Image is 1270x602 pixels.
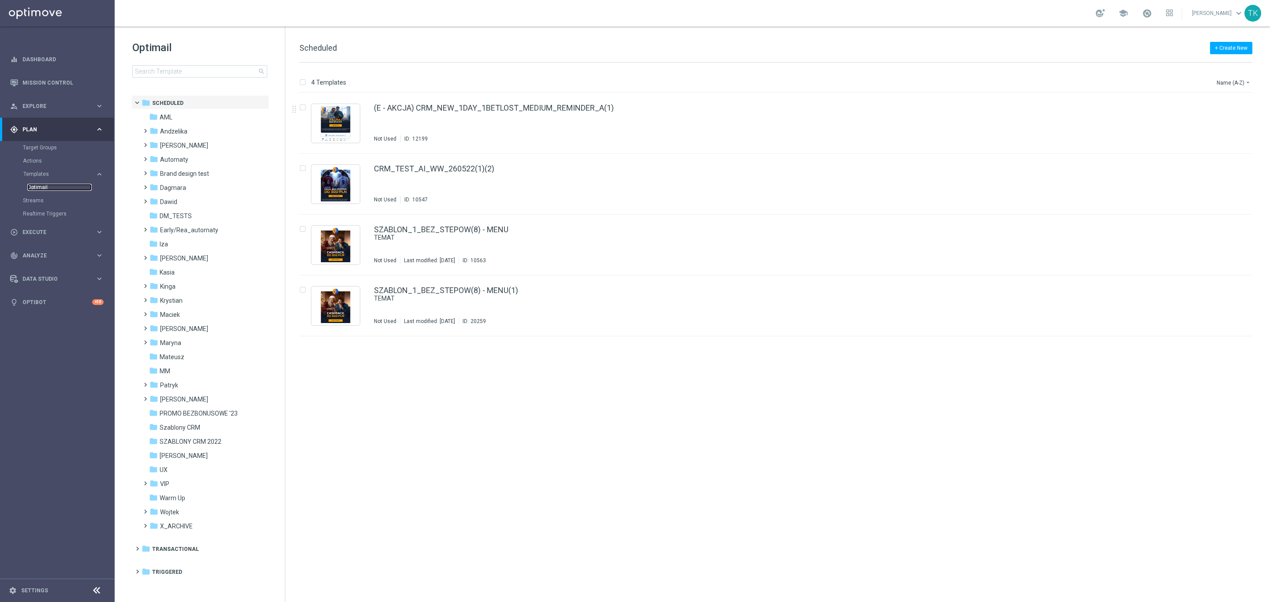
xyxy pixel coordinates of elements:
i: folder [149,253,158,262]
div: Press SPACE to select this row. [291,215,1268,275]
span: Execute [22,230,95,235]
div: Actions [23,154,114,167]
span: keyboard_arrow_down [1234,8,1244,18]
div: ID: [459,257,486,264]
i: folder [149,465,158,474]
i: keyboard_arrow_right [95,170,104,178]
div: 12199 [412,135,428,142]
div: ID: [400,196,428,203]
i: folder [149,126,158,135]
span: Transactional [152,545,199,553]
div: Last modified: [DATE] [400,318,459,325]
i: folder [149,338,158,347]
i: folder [142,98,150,107]
span: Triggered [152,568,182,576]
div: 10547 [412,196,428,203]
i: folder [149,141,158,149]
span: Krystian [160,297,183,305]
div: Execute [10,228,95,236]
span: MM [160,367,170,375]
i: play_circle_outline [10,228,18,236]
span: Tomek K. [160,452,208,460]
button: lightbulb Optibot +10 [10,299,104,306]
button: Mission Control [10,79,104,86]
i: keyboard_arrow_right [95,251,104,260]
i: arrow_drop_down [1244,79,1251,86]
i: folder [149,380,158,389]
i: keyboard_arrow_right [95,228,104,236]
button: Data Studio keyboard_arrow_right [10,275,104,282]
a: TEMAT [374,234,1194,242]
span: Marcin G. [160,325,208,333]
a: Actions [23,157,92,164]
span: SZABLONY CRM 2022 [160,438,221,446]
a: Settings [21,588,48,593]
span: VIP [160,480,169,488]
button: equalizer Dashboard [10,56,104,63]
span: Iza [160,240,168,248]
span: Data Studio [22,276,95,282]
a: SZABLON_1_BEZ_STEPOW(8) - MENU(1) [374,286,518,294]
img: 12199.jpeg [314,106,358,141]
span: Explore [22,104,95,109]
i: folder [149,112,158,121]
i: folder [149,239,158,248]
i: folder [149,507,158,516]
div: Analyze [10,252,95,260]
a: SZABLON_1_BEZ_STEPOW(8) - MENU [374,226,508,234]
span: Antoni L. [160,141,208,149]
a: Realtime Triggers [23,210,92,217]
i: folder [149,451,158,460]
i: keyboard_arrow_right [95,125,104,134]
i: folder [149,296,158,305]
a: Target Groups [23,144,92,151]
a: CRM_TEST_AI_WW_260522(1)(2) [374,165,494,173]
div: Last modified: [DATE] [400,257,459,264]
button: gps_fixed Plan keyboard_arrow_right [10,126,104,133]
a: [PERSON_NAME]keyboard_arrow_down [1191,7,1244,20]
span: Dawid [160,198,177,206]
i: folder [149,521,158,530]
div: 10563 [471,257,486,264]
i: folder [149,409,158,417]
div: ID: [400,135,428,142]
i: folder [149,211,158,220]
i: folder [149,352,158,361]
span: Templates [23,171,86,177]
div: Templates keyboard_arrow_right [23,171,104,178]
div: track_changes Analyze keyboard_arrow_right [10,252,104,259]
i: folder [142,544,150,553]
i: folder [149,423,158,431]
div: Mission Control [10,71,104,94]
i: folder [149,394,158,403]
span: Maryna [160,339,181,347]
input: Search Template [132,65,267,78]
div: Data Studio [10,275,95,283]
i: folder [149,282,158,290]
div: Not Used [374,257,396,264]
div: Dashboard [10,48,104,71]
div: Not Used [374,135,396,142]
span: Warm Up [160,494,185,502]
div: Press SPACE to select this row. [291,275,1268,336]
i: track_changes [10,252,18,260]
img: 10547.jpeg [314,167,358,201]
span: search [258,68,265,75]
span: Analyze [22,253,95,258]
div: Optimail [27,181,114,194]
div: Press SPACE to select this row. [291,93,1268,154]
button: play_circle_outline Execute keyboard_arrow_right [10,229,104,236]
div: TK [1244,5,1261,22]
div: +10 [92,299,104,305]
button: person_search Explore keyboard_arrow_right [10,103,104,110]
span: Plan [22,127,95,132]
div: Templates [23,171,95,177]
span: Kasia [160,268,175,276]
i: folder [149,183,158,192]
i: folder [149,169,158,178]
